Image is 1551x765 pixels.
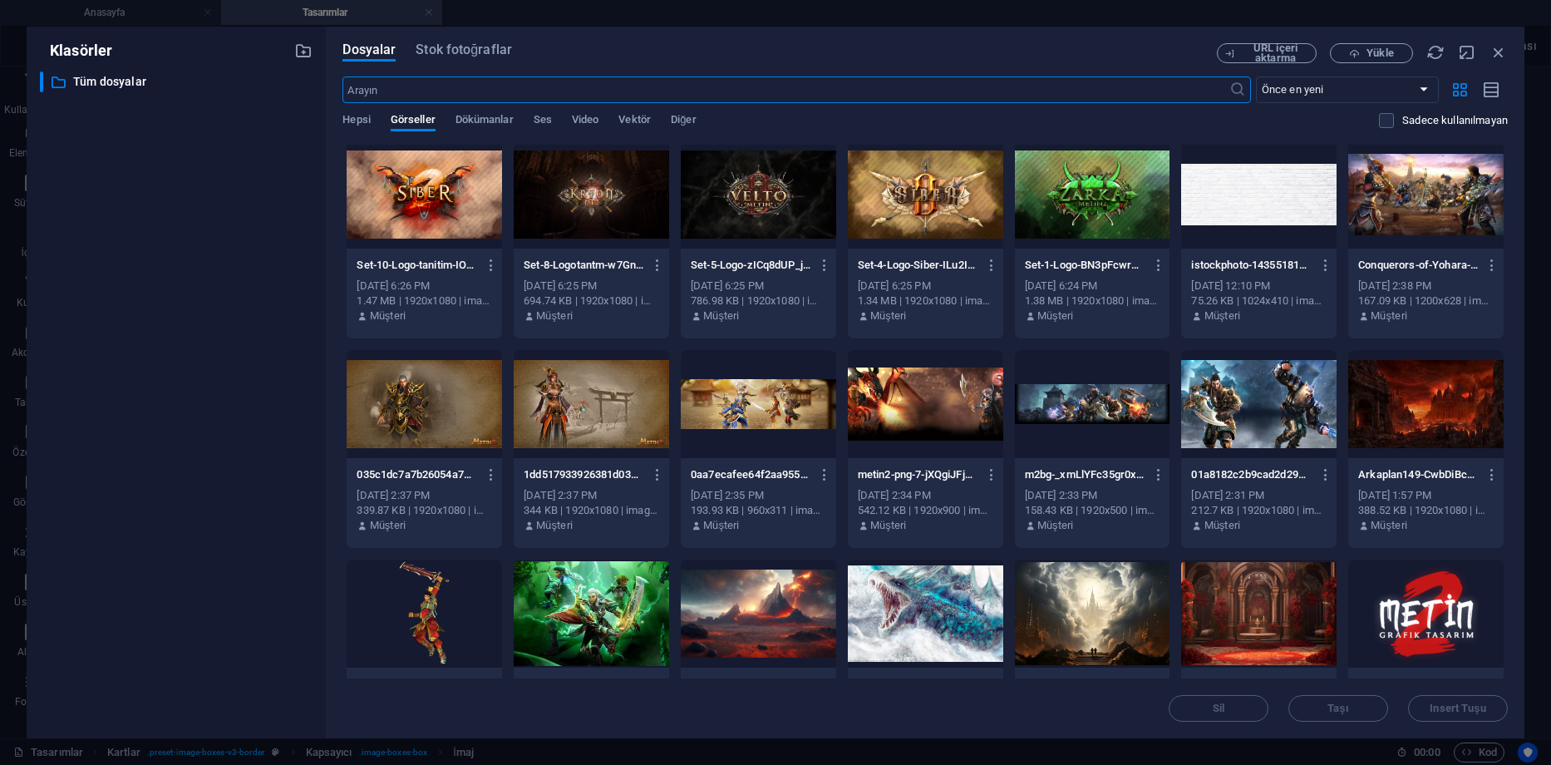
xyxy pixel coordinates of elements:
i: Yeni klasör oluştur [294,42,313,60]
div: 339.87 KB | 1920x1080 | image/jpeg [357,503,492,518]
span: URL içeri aktarma [1242,43,1309,63]
p: Set-10-Logo-tanitim-IO_sApI9M7m3SLyohRpXSg.jpg [357,258,476,273]
p: Arkaplan149-CwbDiBcNnplUQIXOrLhZGQ.jpg [1358,467,1478,482]
div: 786.98 KB | 1920x1080 | image/jpeg [691,294,826,308]
div: [DATE] 6:25 PM [858,279,993,294]
div: [DATE] 6:25 PM [691,279,826,294]
span: Yükle [1366,48,1393,58]
p: Sadece web sitesinde kullanılmayan dosyaları görüntüleyin. Bu oturum sırasında eklenen dosyalar h... [1402,113,1508,128]
div: 388.52 KB | 1920x1080 | image/jpeg [1358,503,1494,518]
p: Müşteri [1371,518,1406,533]
div: [DATE] 2:37 PM [524,488,659,503]
p: Müşteri [1371,308,1406,323]
p: Set-8-Logotantm-w7GnBrURjcTjixHfth-keQ.jpg [524,258,643,273]
p: Conquerors-of-Yohara-expansion-Metin2-1200x628-Y_4BVzt3Cur6AnWOr5Hm7Q.jpg [1358,258,1478,273]
div: [DATE] 12:10 PM [1191,279,1327,294]
p: Müşteri [703,308,739,323]
p: Müşteri [536,518,572,533]
p: logo-metin2grafiktasarim-EuCFCwxIzFGamd9WvlsRKg-PssQRlMPU68tnvbLvTMOJg.png [1358,677,1478,692]
p: Müşteri [703,518,739,533]
p: Set-1-Logo-BN3pFcwr2TMr9a3RFwslog.jpg [1025,258,1145,273]
p: Müşteri [370,308,406,323]
p: Tüm dosyalar [73,72,283,91]
div: [DATE] 2:38 PM [1358,279,1494,294]
div: 167.09 KB | 1200x628 | image/jpeg [1358,294,1494,308]
p: savasci-3-w3Rj6UWYsIdxwjOPAzOU_Q.png [357,677,476,692]
i: Kapat [1489,43,1508,62]
i: Yeniden Yükle [1426,43,1445,62]
p: metin2-5JHiED_Fb_vpqNNRj8yPMw.webp [524,677,643,692]
p: 035c1dc7a7b26054a7bd86c0e31e19253bfbb034-FSbC4aJsa9mmxg6umPsogw.jpg [357,467,476,482]
p: cinematic-red-interior-beautiful-palace-9PQqUEsvo2OmDab2X198GA.jpg [1191,677,1311,692]
div: 1.47 MB | 1920x1080 | image/jpeg [357,294,492,308]
div: [DATE] 2:34 PM [858,488,993,503]
span: Hepsi [342,110,370,133]
p: 165423--emRx9xVHhYnNGky5blJpw.jpg [858,677,977,692]
div: [DATE] 1:57 PM [1358,488,1494,503]
p: Müşteri [1204,518,1240,533]
p: Müşteri [870,308,906,323]
p: Klasörler [40,40,112,62]
p: Müşteri [1037,518,1073,533]
span: Ses [534,110,552,133]
div: 694.74 KB | 1920x1080 | image/jpeg [524,294,659,308]
span: Diğer [671,110,697,133]
div: 75.26 KB | 1024x410 | image/jpeg [1191,294,1327,308]
div: 1.34 MB | 1920x1080 | image/jpeg [858,294,993,308]
div: [DATE] 2:33 PM [1025,488,1160,503]
p: m2bg-_xmLlYFc35gr0xunI1T0-Q.jpg [1025,467,1145,482]
p: 0aa7ecafee64f2aa9550a3e836a56f48144a615d_960x311-kby983k3bogx4j3zBdPkEQ.jpg [691,467,810,482]
p: Müşteri [1037,308,1073,323]
div: 1.38 MB | 1920x1080 | image/jpeg [1025,294,1160,308]
p: istockphoto-1435518101-1024x1024-o89vczsX-lvnWg6_E_voAg.jpg [1191,258,1311,273]
div: [DATE] 6:25 PM [524,279,659,294]
div: [DATE] 6:24 PM [1025,279,1160,294]
div: 542.12 KB | 1920x900 | image/png [858,503,993,518]
input: Arayın [342,76,1228,103]
span: Dökümanlar [455,110,514,133]
span: Vektör [618,110,651,133]
span: Stok fotoğraflar [416,40,512,60]
div: ​ [40,72,43,92]
button: Yükle [1330,43,1413,63]
div: [DATE] 2:37 PM [357,488,492,503]
p: Müşteri [370,518,406,533]
p: metin2-png-7-jXQgiJFjUOd1H2hYLoZfpA.png [858,467,977,482]
p: 01a8182c2b9cad2d29cc9807f591c1-B15xPRw8tL66a9Uc0bmF0w.jpeg [1191,467,1311,482]
div: [DATE] 6:26 PM [357,279,492,294]
div: 212.7 KB | 1920x1080 | image/jpeg [1191,503,1327,518]
p: Set-5-Logo-zICq8dUP_jsu4DoDyecFAA.jpg [691,258,810,273]
div: [DATE] 2:31 PM [1191,488,1327,503]
div: 158.43 KB | 1920x500 | image/jpeg [1025,503,1160,518]
p: fantasy-kingdom-heaven-artwork-VzY4XoR5zMA4XmYVuPpD8Q.jpg [1025,677,1145,692]
p: Müşteri [1204,308,1240,323]
i: Küçült [1458,43,1476,62]
p: 1325011-B9m0PQ6K2DokcFLwx1aAKQ.png [691,677,810,692]
div: 344 KB | 1920x1080 | image/jpeg [524,503,659,518]
p: Müşteri [870,518,906,533]
div: 193.93 KB | 960x311 | image/jpeg [691,503,826,518]
span: Dosyalar [342,40,396,60]
span: Video [572,110,598,133]
div: [DATE] 2:35 PM [691,488,826,503]
p: Set-4-Logo-Siber-ILu2IMrgCn7Agum2w2AmaQ.jpg [858,258,977,273]
button: URL içeri aktarma [1217,43,1317,63]
p: 1dd517933926381d037ecfa56a0caa794a8c6e7c-yEV_LeQiQbif1D2H_5aBUA.jpg [524,467,643,482]
span: Görseller [391,110,436,133]
p: Müşteri [536,308,572,323]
